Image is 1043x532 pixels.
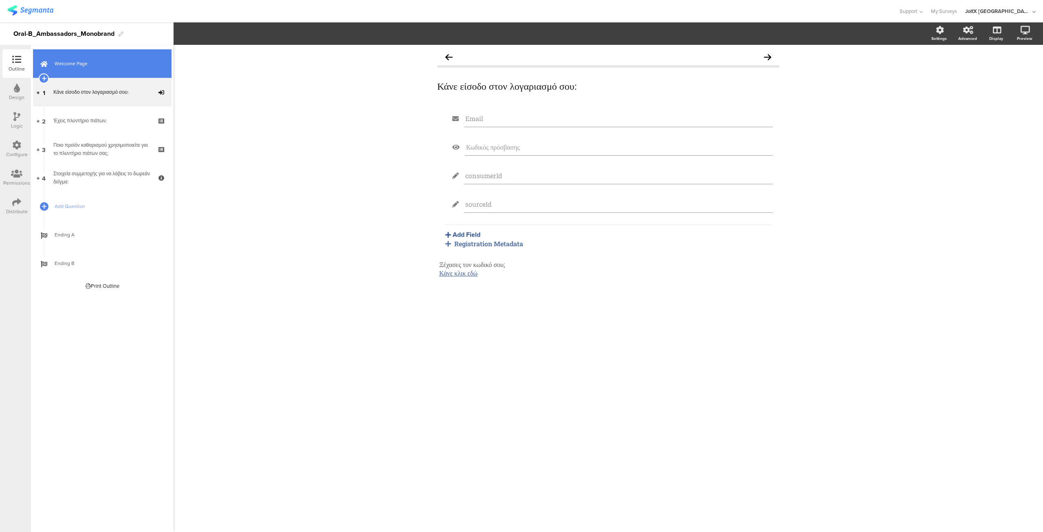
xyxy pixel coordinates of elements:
a: Κάνε κλικ εδώ [439,269,477,277]
a: 1 Κάνε είσοδο στον λογαριασμό σου: [33,78,172,106]
p: Ξέχασες τον κωδικό σου; [439,260,777,269]
div: Permissions [3,179,30,187]
div: Preview [1017,35,1032,42]
span: Ending A [55,231,159,239]
input: Type field title... [465,114,772,123]
input: Type field title... [465,171,772,180]
span: Welcome Page [55,60,159,68]
a: 4 Στοιχεία συμμετοχής για να λάβεις το δωρεάν δείγμα: [33,163,172,192]
div: Distribute [6,208,28,215]
a: Ending B [33,249,172,278]
div: Outline [9,65,25,73]
a: Ending A [33,221,172,249]
div: Design [9,94,24,101]
span: Add Question [55,202,159,210]
span: Κωδικός πρόσβασης [466,143,772,151]
a: 2 'Εχεις πλυντήριο πιάτων; [33,106,172,135]
div: Registration Metadata [445,239,771,248]
div: Ποιο προϊόν καθαρισμού χρησιμοποιείτε για το πλυντήριο πιάτων σας; [53,141,151,157]
div: JoltX [GEOGRAPHIC_DATA] [965,7,1030,15]
span: 3 [42,145,46,154]
div: Στοιχεία συμμετοχής για να λάβεις το δωρεάν δείγμα: [53,170,151,186]
span: 4 [42,173,46,182]
button: Add Field [445,230,480,239]
div: Logic [11,122,23,130]
p: Κάνε είσοδο στον λογαριασμό σου: [437,80,779,92]
div: 'Εχεις πλυντήριο πιάτων; [53,117,151,125]
div: Oral-B_Ambassadors_Monobrand [13,27,114,40]
img: segmanta logo [7,5,53,15]
a: 3 Ποιο προϊόν καθαρισμού χρησιμοποιείτε για το πλυντήριο πιάτων σας; [33,135,172,163]
span: Support [900,7,918,15]
div: Print Outline [86,282,119,290]
div: Display [989,35,1003,42]
a: Welcome Page [33,49,172,78]
div: Advanced [958,35,977,42]
span: Ending B [55,259,159,267]
div: Configure [6,151,28,158]
div: Settings [931,35,947,42]
input: Type field title... [465,200,772,208]
span: 2 [42,116,46,125]
span: 1 [43,88,45,97]
div: Κάνε είσοδο στον λογαριασμό σου: [53,88,151,96]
